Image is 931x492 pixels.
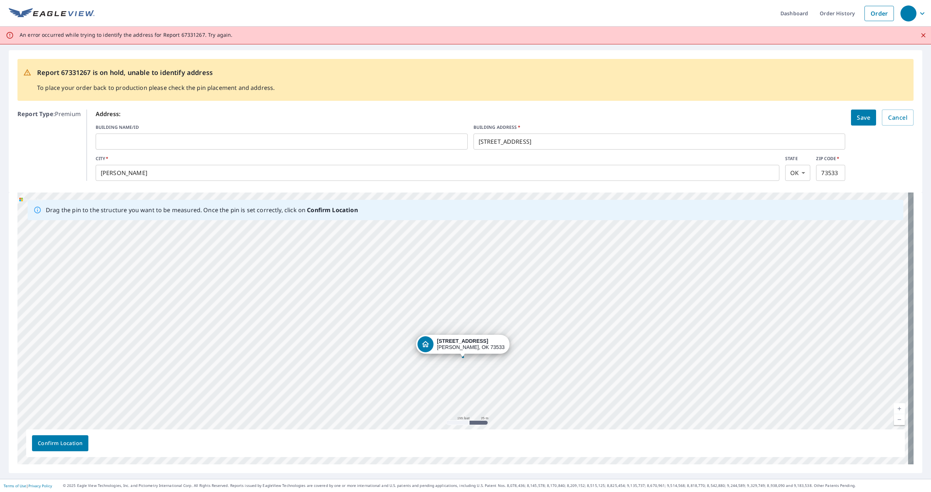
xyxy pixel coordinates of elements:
[416,335,510,357] div: Dropped pin, building 1, Residential property, 3555 N Highway 81 Duncan, OK 73533
[857,112,870,123] span: Save
[307,206,357,214] b: Confirm Location
[4,483,26,488] a: Terms of Use
[894,414,905,425] a: Current Level 18, Zoom Out
[790,170,799,176] em: OK
[63,483,927,488] p: © 2025 Eagle View Technologies, Inc. and Pictometry International Corp. All Rights Reserved. Repo...
[96,110,846,118] p: Address:
[919,31,928,40] button: Close
[474,124,846,131] label: BUILDING ADDRESS
[894,403,905,414] a: Current Level 18, Zoom In
[437,338,505,350] div: [PERSON_NAME], OK 73533
[37,68,275,78] p: Report 67331267 is on hold, unable to identify address
[96,155,779,162] label: CITY
[32,435,88,451] button: Confirm Location
[17,110,53,118] b: Report Type
[96,124,468,131] label: BUILDING NAME/ID
[20,32,232,38] p: An error occurred while trying to identify the address for Report 67331267. Try again.
[4,484,52,488] p: |
[437,338,488,344] strong: [STREET_ADDRESS]
[882,110,914,126] button: Cancel
[28,483,52,488] a: Privacy Policy
[816,155,845,162] label: ZIP CODE
[37,83,275,92] p: To place your order back to production please check the pin placement and address.
[785,155,810,162] label: STATE
[46,206,358,214] p: Drag the pin to the structure you want to be measured. Once the pin is set correctly, click on
[17,110,81,181] p: : Premium
[888,112,907,123] span: Cancel
[38,439,83,448] span: Confirm Location
[864,6,894,21] a: Order
[9,8,95,19] img: EV Logo
[785,165,810,181] div: OK
[851,110,876,126] button: Save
